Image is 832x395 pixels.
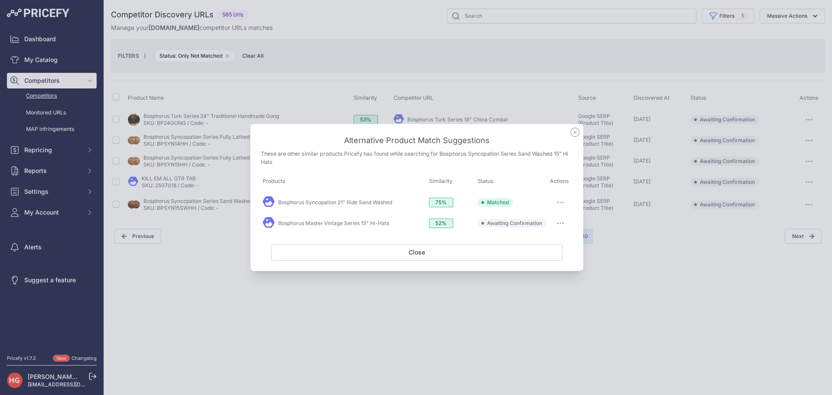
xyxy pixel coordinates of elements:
span: Products [263,178,286,184]
span: Matched [487,199,509,206]
button: Close [271,244,562,261]
span: Status [478,178,494,184]
a: Bosphorus Syncopation 21" Ride Sand Washed [278,199,392,206]
h3: Alternative Product Match Suggestions [261,134,573,147]
p: These are other similar products Pricefy has found while searching for Bosphorus Syncopation Seri... [261,150,573,166]
span: 75% [429,198,453,207]
span: Awaiting Confirmation [487,220,542,227]
span: 52% [429,219,453,228]
span: Actions [550,178,569,184]
span: Similarity [429,178,452,184]
a: Bosphorus Master Vintage Series 15" Hi-Hats [278,220,389,226]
